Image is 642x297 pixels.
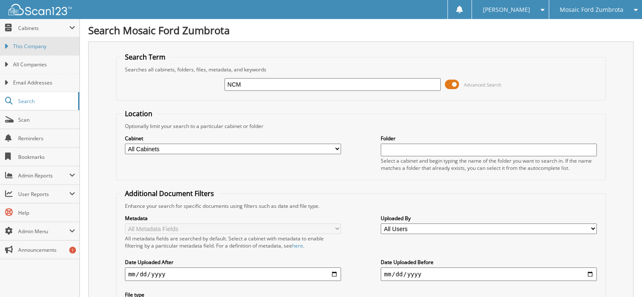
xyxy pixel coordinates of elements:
iframe: Chat Widget [600,256,642,297]
span: Scan [18,116,75,123]
label: Date Uploaded After [125,259,341,266]
label: Cabinet [125,135,341,142]
div: 1 [69,247,76,253]
span: Cabinets [18,25,69,32]
div: Select a cabinet and begin typing the name of the folder you want to search in. If the name match... [381,157,597,172]
label: Date Uploaded Before [381,259,597,266]
span: Reminders [18,135,75,142]
h1: Search Mosaic Ford Zumbrota [88,23,634,37]
span: Help [18,209,75,216]
span: Admin Menu [18,228,69,235]
span: This Company [13,43,75,50]
span: Bookmarks [18,153,75,161]
span: Admin Reports [18,172,69,179]
span: Email Addresses [13,79,75,87]
a: here [292,242,303,249]
span: Mosaic Ford Zumbrota [560,7,623,12]
span: All Companies [13,61,75,68]
label: Uploaded By [381,215,597,222]
input: start [125,267,341,281]
span: Announcements [18,246,75,253]
legend: Additional Document Filters [121,189,218,198]
label: Folder [381,135,597,142]
legend: Search Term [121,52,170,62]
input: end [381,267,597,281]
span: Search [18,98,74,105]
div: Searches all cabinets, folders, files, metadata, and keywords [121,66,601,73]
legend: Location [121,109,157,118]
div: All metadata fields are searched by default. Select a cabinet with metadata to enable filtering b... [125,235,341,249]
div: Enhance your search for specific documents using filters such as date and file type. [121,202,601,210]
span: [PERSON_NAME] [482,7,530,12]
span: Advanced Search [464,82,501,88]
label: Metadata [125,215,341,222]
div: Optionally limit your search to a particular cabinet or folder [121,123,601,130]
span: User Reports [18,191,69,198]
img: scan123-logo-white.svg [8,4,72,15]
